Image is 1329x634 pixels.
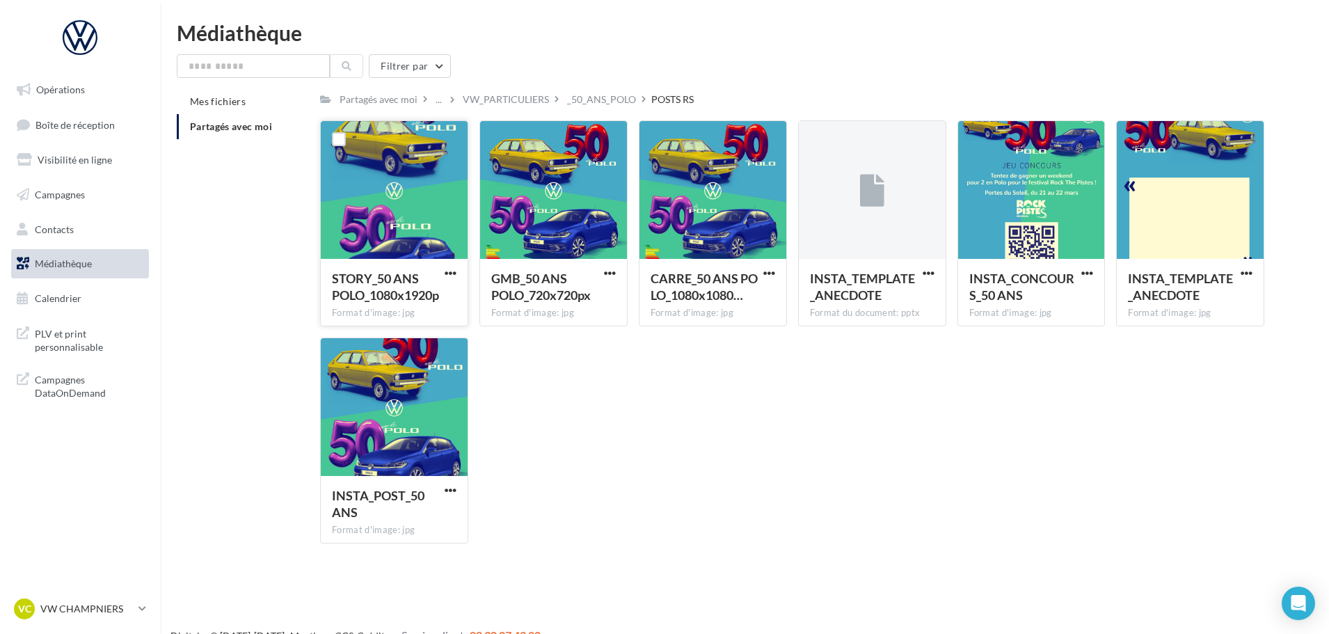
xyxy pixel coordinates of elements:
div: Médiathèque [177,22,1312,43]
div: Format d'image: jpg [969,307,1094,319]
span: Boîte de réception [35,118,115,130]
span: Mes fichiers [190,95,246,107]
div: Format d'image: jpg [1128,307,1252,319]
div: Format d'image: jpg [491,307,616,319]
span: Campagnes DataOnDemand [35,370,143,400]
span: INSTA_TEMPLATE_ANECDOTE [1128,271,1233,303]
div: Partagés avec moi [340,93,417,106]
div: ... [433,90,445,109]
a: Visibilité en ligne [8,145,152,175]
div: Format d'image: jpg [651,307,775,319]
div: POSTS RS [651,93,694,106]
span: INSTA_POST_50 ANS [332,488,424,520]
a: VC VW CHAMPNIERS [11,596,149,622]
span: Visibilité en ligne [38,154,112,166]
span: Campagnes [35,189,85,200]
span: Contacts [35,223,74,235]
span: PLV et print personnalisable [35,324,143,354]
span: INSTA_CONCOURS_50 ANS [969,271,1074,303]
span: STORY_50 ANS POLO_1080x1920p [332,271,439,303]
a: Boîte de réception [8,110,152,140]
span: CARRE_50 ANS POLO_1080x1080px [651,271,758,303]
a: Campagnes DataOnDemand [8,365,152,406]
button: Filtrer par [369,54,451,78]
span: Opérations [36,84,85,95]
span: INSTA_TEMPLATE_ANECDOTE [810,271,915,303]
span: Partagés avec moi [190,120,272,132]
a: Calendrier [8,284,152,313]
div: Format d'image: jpg [332,524,456,537]
div: Format du document: pptx [810,307,934,319]
a: Contacts [8,215,152,244]
span: VC [18,602,31,616]
div: VW_PARTICULIERS [463,93,549,106]
a: PLV et print personnalisable [8,319,152,360]
p: VW CHAMPNIERS [40,602,133,616]
span: Calendrier [35,292,81,304]
a: Campagnes [8,180,152,209]
div: _50_ANS_POLO [567,93,636,106]
span: GMB_50 ANS POLO_720x720px [491,271,591,303]
div: Format d'image: jpg [332,307,456,319]
a: Médiathèque [8,249,152,278]
span: Médiathèque [35,257,92,269]
div: Open Intercom Messenger [1282,587,1315,620]
a: Opérations [8,75,152,104]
